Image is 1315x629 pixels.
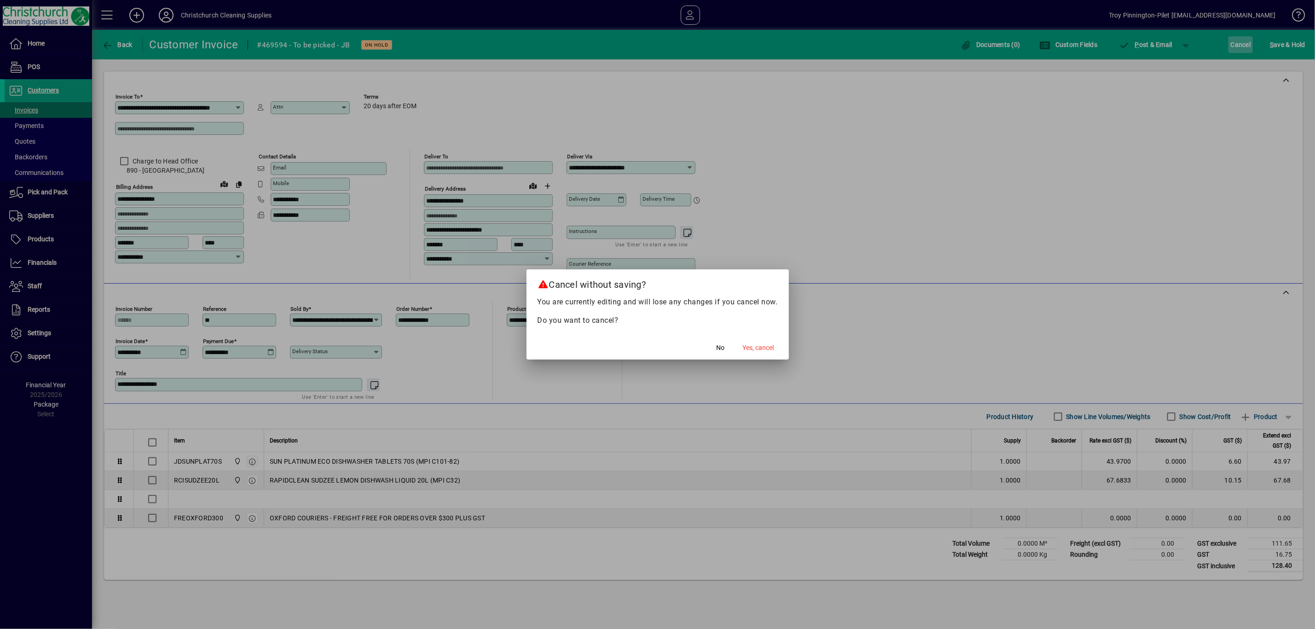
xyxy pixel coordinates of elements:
[743,343,774,353] span: Yes, cancel
[706,339,736,356] button: No
[538,315,778,326] p: Do you want to cancel?
[527,269,789,296] h2: Cancel without saving?
[538,297,778,308] p: You are currently editing and will lose any changes if you cancel now.
[717,343,725,353] span: No
[739,339,778,356] button: Yes, cancel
